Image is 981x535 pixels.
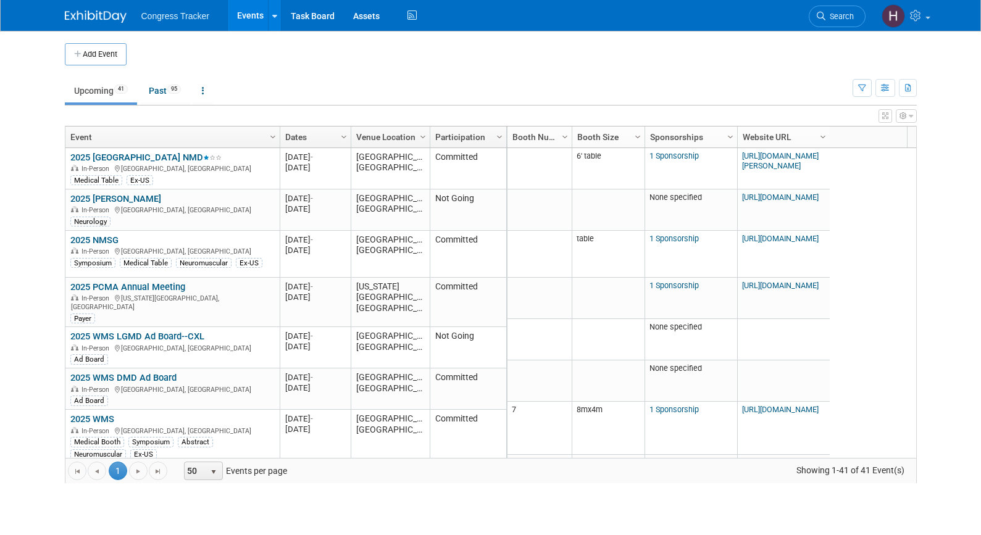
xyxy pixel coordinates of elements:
span: Showing 1-41 of 41 Event(s) [785,462,916,479]
div: Symposium [70,258,115,268]
span: In-Person [81,344,113,352]
span: - [311,331,313,341]
div: [GEOGRAPHIC_DATA], [GEOGRAPHIC_DATA] [70,246,274,256]
td: [GEOGRAPHIC_DATA], [GEOGRAPHIC_DATA] [351,189,430,231]
a: [URL][DOMAIN_NAME] [742,193,819,202]
td: [GEOGRAPHIC_DATA], [GEOGRAPHIC_DATA] [351,148,430,189]
div: Ad Board [70,396,108,405]
img: In-Person Event [71,165,78,171]
td: Not Going [430,189,506,231]
a: Go to the last page [149,462,167,480]
a: 1 Sponsorship [649,151,699,160]
img: In-Person Event [71,247,78,254]
span: - [311,373,313,382]
div: [DATE] [285,193,345,204]
div: Ex-US [130,449,157,459]
td: [US_STATE][GEOGRAPHIC_DATA], [GEOGRAPHIC_DATA] [351,278,430,327]
div: Payer [70,313,95,323]
td: Committed [430,410,506,463]
span: None specified [649,322,702,331]
img: In-Person Event [71,206,78,212]
div: [DATE] [285,152,345,162]
td: Not Going [430,327,506,368]
div: Medical Booth [70,437,124,447]
div: [GEOGRAPHIC_DATA], [GEOGRAPHIC_DATA] [70,204,274,215]
a: Column Settings [631,126,645,145]
div: [DATE] [285,234,345,245]
div: [GEOGRAPHIC_DATA], [GEOGRAPHIC_DATA] [70,342,274,353]
div: Neuromuscular [176,258,232,268]
span: Column Settings [560,132,570,142]
span: Go to the next page [133,467,143,476]
div: Ex-US [236,258,262,268]
div: Neurology [70,217,111,226]
div: [GEOGRAPHIC_DATA], [GEOGRAPHIC_DATA] [70,163,274,173]
a: 2025 WMS LGMD Ad Board--CXL [70,331,204,342]
span: In-Person [81,165,113,173]
td: Committed [430,278,506,327]
span: Column Settings [725,132,735,142]
span: select [209,467,219,477]
span: Column Settings [495,132,504,142]
div: [DATE] [285,292,345,302]
td: 3mx2m [572,455,645,496]
div: [DATE] [285,331,345,341]
a: Column Settings [724,126,737,145]
span: None specified [649,363,702,373]
a: Participation [435,126,498,147]
span: Column Settings [633,132,643,142]
a: Venue Location [356,126,422,147]
td: Committed [430,148,506,189]
span: - [311,282,313,291]
div: [DATE] [285,424,345,434]
span: - [311,194,313,203]
a: [URL][DOMAIN_NAME] [742,234,819,243]
a: Booth Number [512,126,564,147]
span: 50 [185,462,206,479]
td: [GEOGRAPHIC_DATA], [GEOGRAPHIC_DATA] [351,327,430,368]
a: 2025 [PERSON_NAME] [70,193,161,204]
div: [US_STATE][GEOGRAPHIC_DATA], [GEOGRAPHIC_DATA] [70,292,274,311]
td: table [572,231,645,278]
div: [DATE] [285,245,345,255]
td: Committed [430,231,506,278]
img: Heather Jones [882,4,905,28]
span: Go to the last page [153,467,163,476]
span: Column Settings [268,132,278,142]
td: [GEOGRAPHIC_DATA], [GEOGRAPHIC_DATA] [351,410,430,463]
a: 2025 WMS [70,413,114,425]
div: [DATE] [285,372,345,383]
a: Go to the first page [68,462,86,480]
span: Congress Tracker [141,11,209,21]
span: 1 [109,462,127,480]
a: Column Settings [337,126,351,145]
a: Booth Size [577,126,637,147]
a: Dates [285,126,343,147]
a: [URL][DOMAIN_NAME] [742,281,819,290]
a: Column Settings [558,126,572,145]
a: 1 Sponsorship [649,234,699,243]
td: B16 [507,455,572,496]
a: 2025 PCMA Annual Meeting [70,281,185,292]
a: Column Settings [266,126,280,145]
a: Event [70,126,272,147]
span: Go to the previous page [92,467,102,476]
a: 1 Sponsorship [649,405,699,414]
a: Column Settings [416,126,430,145]
div: [DATE] [285,204,345,214]
span: - [311,235,313,244]
div: [DATE] [285,383,345,393]
span: - [311,414,313,423]
img: In-Person Event [71,294,78,301]
div: Abstract [178,437,213,447]
span: Events per page [168,462,299,480]
a: Sponsorships [650,126,729,147]
a: 2025 NMSG [70,234,119,246]
div: [DATE] [285,281,345,292]
div: [GEOGRAPHIC_DATA], [GEOGRAPHIC_DATA] [70,425,274,436]
span: None specified [649,193,702,202]
span: Column Settings [418,132,428,142]
a: Column Settings [816,126,830,145]
div: [GEOGRAPHIC_DATA], [GEOGRAPHIC_DATA] [70,384,274,394]
a: Go to the next page [129,462,148,480]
